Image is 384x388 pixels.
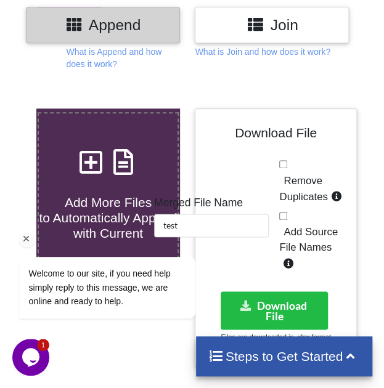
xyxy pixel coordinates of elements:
h3: Join [204,16,340,34]
span: Add Source File Names [279,226,338,253]
iframe: chat widget [12,339,52,376]
p: What is Join and how does it work? [195,46,330,58]
button: Download File [221,291,328,330]
h4: Steps to Get Started [208,349,361,364]
small: Files are downloaded in .xlsx format [221,333,330,340]
p: What is Append and how does it work? [66,46,180,70]
h3: Append [35,16,171,34]
iframe: chat widget [12,145,234,333]
h4: Download File [204,118,347,153]
span: Remove Duplicates [279,175,327,203]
